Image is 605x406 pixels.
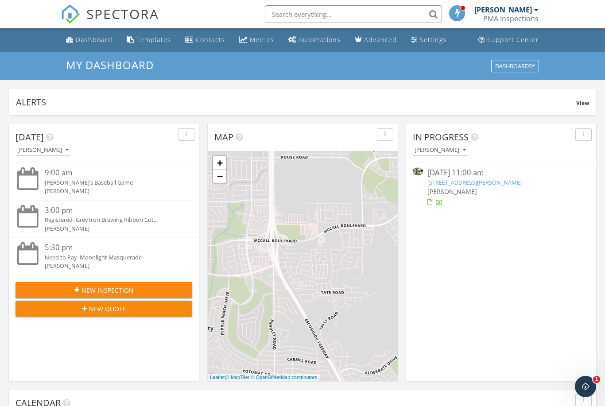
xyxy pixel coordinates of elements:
a: Zoom out [213,170,226,183]
div: 3:00 pm [45,205,177,216]
a: Contacts [182,32,229,48]
a: Zoom in [213,156,226,170]
img: 9560387%2Fcover_photos%2FMUBNjZMxLBWi3iMTb1Lp%2Fsmall.jpg [413,167,423,175]
button: [PERSON_NAME] [16,144,70,156]
img: The Best Home Inspection Software - Spectora [61,4,80,24]
div: Registered- Grey Iron Brewing Ribbon Cut... [45,216,177,224]
div: [PERSON_NAME] [474,5,532,14]
a: SPECTORA [61,12,159,31]
span: [DATE] [16,131,44,143]
a: Metrics [236,32,278,48]
div: Advanced [364,35,397,44]
div: Automations [299,35,341,44]
div: [PERSON_NAME] [45,187,177,195]
div: Support Center [487,35,539,44]
input: Search everything... [265,5,442,23]
a: Dashboard [62,32,116,48]
span: My Dashboard [66,58,154,72]
span: New Quote [89,304,126,313]
span: New Inspection [81,286,134,295]
span: [PERSON_NAME] [427,187,477,196]
button: [PERSON_NAME] [413,144,468,156]
span: Map [214,131,233,143]
div: [PERSON_NAME] [45,224,177,233]
div: PMA Inspections [483,14,539,23]
span: View [576,99,589,107]
a: Leaflet [210,375,225,380]
div: Settings [420,35,446,44]
div: [PERSON_NAME] [17,147,69,153]
a: Automations (Basic) [285,32,344,48]
a: © OpenStreetMap contributors [251,375,317,380]
div: Dashboard [76,35,112,44]
div: [PERSON_NAME] [45,262,177,270]
div: [PERSON_NAME] [415,147,466,153]
div: Metrics [250,35,274,44]
div: Dashboards [495,63,535,69]
div: Need to Pay- Moonlight Masquerade [45,253,177,262]
button: Dashboards [491,60,539,72]
div: [DATE] 11:00 am [427,167,575,178]
a: © MapTiler [226,375,250,380]
div: 5:30 pm [45,242,177,253]
a: [STREET_ADDRESS][PERSON_NAME] [427,178,522,186]
div: Templates [136,35,171,44]
a: Advanced [351,32,400,48]
div: Alerts [16,96,576,108]
div: | [208,374,319,381]
span: SPECTORA [86,4,159,23]
div: 9:00 am [45,167,177,178]
a: Settings [407,32,450,48]
div: Contacts [196,35,225,44]
span: In Progress [413,131,469,143]
span: 1 [593,376,600,383]
div: [PERSON_NAME]’s Baseball Game [45,178,177,187]
button: New Quote [16,301,192,317]
iframe: Intercom live chat [575,376,596,397]
a: [DATE] 11:00 am [STREET_ADDRESS][PERSON_NAME] [PERSON_NAME] [413,167,589,207]
a: Support Center [475,32,543,48]
a: Templates [123,32,175,48]
button: New Inspection [16,282,192,298]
